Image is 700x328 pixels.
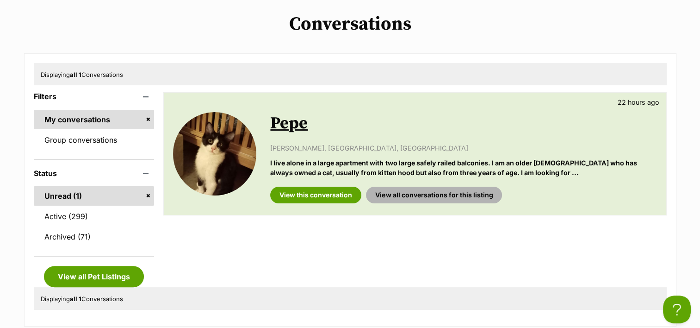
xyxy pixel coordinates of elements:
[173,112,256,196] img: Pepe
[663,296,691,323] iframe: Help Scout Beacon - Open
[366,187,502,203] a: View all conversations for this listing
[44,266,144,287] a: View all Pet Listings
[34,169,155,177] header: Status
[270,158,657,178] p: I live alone in a large apartment with two large safely railed balconies. I am an older [DEMOGRAP...
[34,110,155,129] a: My conversations
[270,113,308,134] a: Pepe
[34,130,155,150] a: Group conversations
[34,227,155,246] a: Archived (71)
[270,143,657,153] p: [PERSON_NAME], [GEOGRAPHIC_DATA], [GEOGRAPHIC_DATA]
[34,186,155,206] a: Unread (1)
[41,71,123,78] span: Displaying Conversations
[34,92,155,101] header: Filters
[70,71,81,78] strong: all 1
[618,97,659,107] p: 22 hours ago
[270,187,361,203] a: View this conversation
[41,295,123,303] span: Displaying Conversations
[34,207,155,226] a: Active (299)
[70,295,81,303] strong: all 1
